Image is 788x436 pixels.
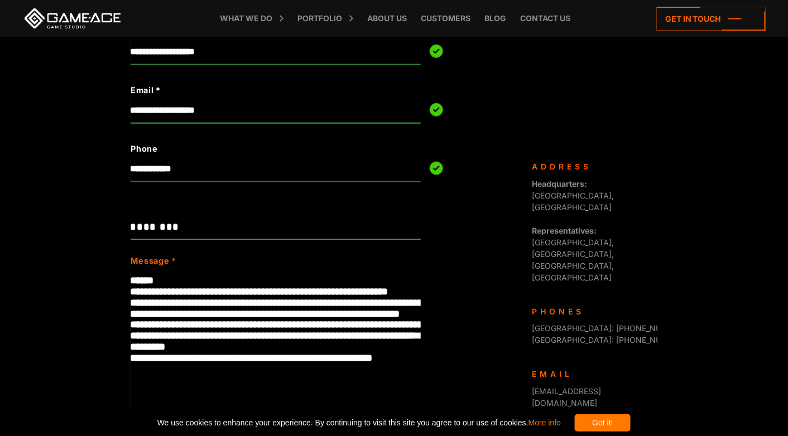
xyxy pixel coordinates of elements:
span: We use cookies to enhance your experience. By continuing to visit this site you agree to our use ... [157,414,561,432]
label: Phone [131,143,363,155]
label: Email * [131,84,363,96]
span: [GEOGRAPHIC_DATA], [GEOGRAPHIC_DATA] [532,179,614,212]
span: [GEOGRAPHIC_DATA]: [PHONE_NUMBER] [532,324,686,333]
span: [GEOGRAPHIC_DATA], [GEOGRAPHIC_DATA], [GEOGRAPHIC_DATA], [GEOGRAPHIC_DATA] [532,226,614,282]
span: [GEOGRAPHIC_DATA]: [PHONE_NUMBER] [532,336,686,345]
a: More info [528,418,561,427]
strong: Representatives: [532,226,597,235]
a: Get in touch [657,7,766,31]
div: Email [532,369,650,380]
a: [EMAIL_ADDRESS][DOMAIN_NAME] [532,387,602,408]
label: Message * [131,255,176,267]
div: Address [532,161,650,172]
strong: Headquarters: [532,179,588,188]
div: Got it! [575,414,631,432]
div: Phones [532,306,650,317]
